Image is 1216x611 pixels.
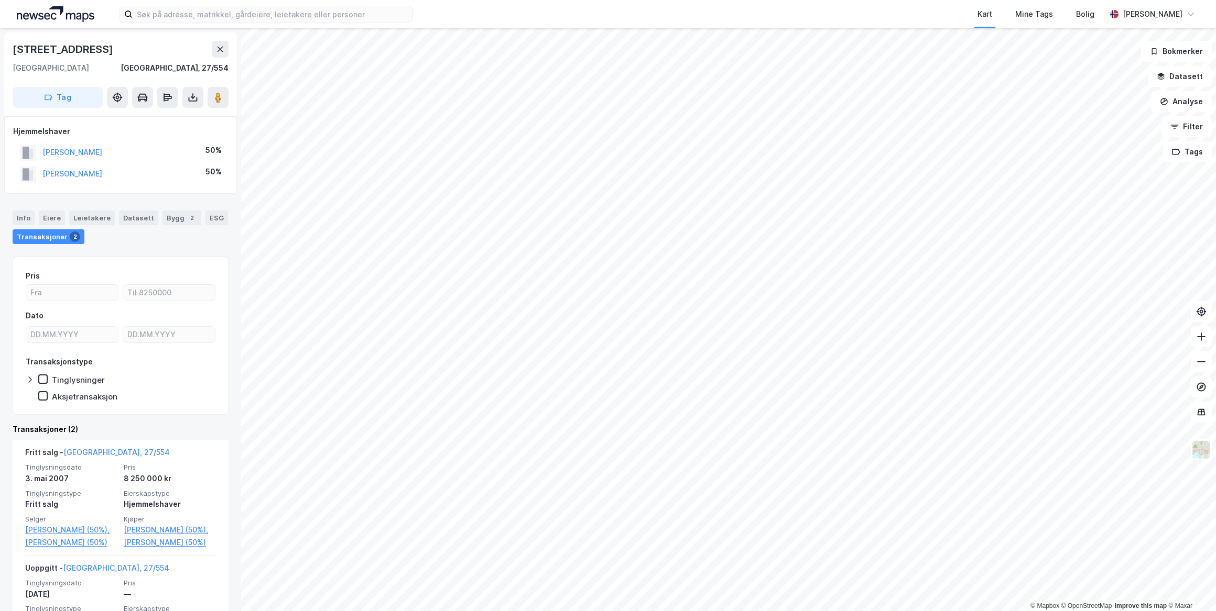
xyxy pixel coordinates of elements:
[25,472,117,485] div: 3. mai 2007
[1030,602,1059,609] a: Mapbox
[26,270,40,282] div: Pris
[17,6,94,22] img: logo.a4113a55bc3d86da70a041830d287a7e.svg
[205,165,222,178] div: 50%
[124,472,216,485] div: 8 250 000 kr
[70,231,80,242] div: 2
[25,498,117,510] div: Fritt salg
[119,210,158,225] div: Datasett
[187,213,197,223] div: 2
[26,327,118,342] input: DD.MM.YYYY
[26,285,118,301] input: Fra
[124,463,216,472] span: Pris
[25,562,169,579] div: Uoppgitt -
[52,392,117,402] div: Aksjetransaksjon
[25,524,117,536] a: [PERSON_NAME] (50%),
[13,423,229,436] div: Transaksjoner (2)
[1061,602,1112,609] a: OpenStreetMap
[1164,561,1216,611] div: Kontrollprogram for chat
[123,285,215,301] input: Til 8250000
[124,498,216,510] div: Hjemmelshaver
[1163,141,1212,162] button: Tags
[124,489,216,498] span: Eierskapstype
[13,125,228,138] div: Hjemmelshaver
[26,356,93,368] div: Transaksjonstype
[13,62,89,74] div: [GEOGRAPHIC_DATA]
[978,8,992,20] div: Kart
[25,515,117,524] span: Selger
[25,579,117,587] span: Tinglysningsdato
[1191,440,1211,460] img: Z
[1115,602,1167,609] a: Improve this map
[69,210,115,225] div: Leietakere
[13,87,103,108] button: Tag
[1161,116,1212,137] button: Filter
[13,210,35,225] div: Info
[133,6,412,22] input: Søk på adresse, matrikkel, gårdeiere, leietakere eller personer
[63,448,170,457] a: [GEOGRAPHIC_DATA], 27/554
[124,536,216,549] a: [PERSON_NAME] (50%)
[124,588,216,601] div: —
[124,579,216,587] span: Pris
[1076,8,1094,20] div: Bolig
[26,309,44,322] div: Dato
[205,210,228,225] div: ESG
[13,41,115,58] div: [STREET_ADDRESS]
[25,536,117,549] a: [PERSON_NAME] (50%)
[123,327,215,342] input: DD.MM.YYYY
[52,375,105,385] div: Tinglysninger
[124,515,216,524] span: Kjøper
[13,229,84,244] div: Transaksjoner
[25,446,170,463] div: Fritt salg -
[162,210,201,225] div: Bygg
[1015,8,1053,20] div: Mine Tags
[63,563,169,572] a: [GEOGRAPHIC_DATA], 27/554
[1148,66,1212,87] button: Datasett
[1164,561,1216,611] iframe: Chat Widget
[1123,8,1182,20] div: [PERSON_NAME]
[25,463,117,472] span: Tinglysningsdato
[25,588,117,601] div: [DATE]
[121,62,229,74] div: [GEOGRAPHIC_DATA], 27/554
[205,144,222,157] div: 50%
[1151,91,1212,112] button: Analyse
[25,489,117,498] span: Tinglysningstype
[39,210,65,225] div: Eiere
[124,524,216,536] a: [PERSON_NAME] (50%),
[1141,41,1212,62] button: Bokmerker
